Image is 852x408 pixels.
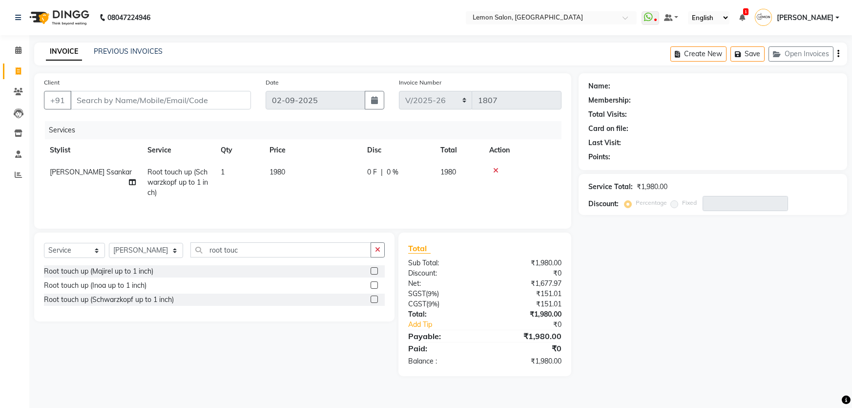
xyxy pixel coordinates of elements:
[399,78,441,87] label: Invoice Number
[485,330,569,342] div: ₹1,980.00
[408,243,431,254] span: Total
[485,289,569,299] div: ₹151.01
[588,182,633,192] div: Service Total:
[401,279,485,289] div: Net:
[769,46,833,62] button: Open Invoices
[485,299,569,309] div: ₹151.01
[44,280,146,291] div: Root touch up (Inoa up to 1 inch)
[94,47,163,56] a: PREVIOUS INVOICES
[70,91,251,109] input: Search by Name/Mobile/Email/Code
[401,309,485,320] div: Total:
[588,109,627,120] div: Total Visits:
[25,4,92,31] img: logo
[44,78,60,87] label: Client
[588,138,621,148] div: Last Visit:
[499,320,569,330] div: ₹0
[739,13,745,22] a: 1
[361,139,435,161] th: Disc
[588,124,628,134] div: Card on file:
[485,356,569,366] div: ₹1,980.00
[485,279,569,289] div: ₹1,677.97
[485,343,569,354] div: ₹0
[588,81,610,91] div: Name:
[636,198,667,207] label: Percentage
[401,343,485,354] div: Paid:
[485,309,569,320] div: ₹1,980.00
[588,95,631,106] div: Membership:
[401,299,485,309] div: ( )
[730,46,765,62] button: Save
[107,4,150,31] b: 08047224946
[428,290,437,298] span: 9%
[45,121,569,139] div: Services
[408,289,426,298] span: SGST
[440,168,456,176] span: 1980
[44,295,174,305] div: Root touch up (Schwarzkopf up to 1 inch)
[588,152,610,162] div: Points:
[428,300,437,308] span: 9%
[50,168,132,176] span: [PERSON_NAME] Ssankar
[670,46,727,62] button: Create New
[44,91,71,109] button: +91
[401,330,485,342] div: Payable:
[435,139,483,161] th: Total
[401,289,485,299] div: ( )
[588,199,619,209] div: Discount:
[387,167,398,177] span: 0 %
[483,139,561,161] th: Action
[743,8,748,15] span: 1
[485,258,569,268] div: ₹1,980.00
[485,268,569,279] div: ₹0
[367,167,377,177] span: 0 F
[190,242,372,258] input: Search or Scan
[46,43,82,61] a: INVOICE
[270,168,285,176] span: 1980
[44,139,142,161] th: Stylist
[381,167,383,177] span: |
[264,139,361,161] th: Price
[637,182,667,192] div: ₹1,980.00
[755,9,772,26] img: Nimisha Pattani
[401,320,499,330] a: Add Tip
[401,356,485,366] div: Balance :
[221,168,225,176] span: 1
[777,13,833,23] span: [PERSON_NAME]
[401,258,485,268] div: Sub Total:
[682,198,697,207] label: Fixed
[266,78,279,87] label: Date
[401,268,485,279] div: Discount:
[408,300,426,308] span: CGST
[44,266,153,277] div: Root touch up (Majirel up to 1 inch)
[147,168,208,197] span: Root touch up (Schwarzkopf up to 1 inch)
[142,139,215,161] th: Service
[215,139,264,161] th: Qty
